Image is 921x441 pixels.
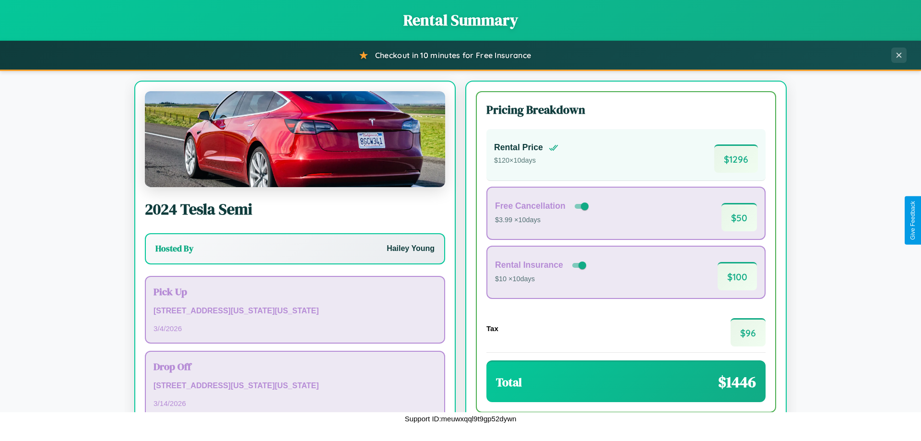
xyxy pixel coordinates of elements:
div: Give Feedback [909,201,916,240]
h3: Drop Off [153,359,437,373]
p: 3 / 4 / 2026 [153,322,437,335]
p: [STREET_ADDRESS][US_STATE][US_STATE] [153,304,437,318]
span: $ 96 [731,318,766,346]
h4: Tax [486,324,498,333]
p: $10 × 10 days [495,273,588,286]
p: Support ID: meuwxqql9t9gp52dywn [405,412,517,425]
h3: Total [496,374,522,390]
h3: Pricing Breakdown [486,102,766,118]
h4: Free Cancellation [495,201,566,211]
img: Tesla Semi [145,91,445,187]
h4: Rental Insurance [495,260,563,270]
h4: Rental Price [494,143,543,153]
span: Checkout in 10 minutes for Free Insurance [375,50,531,60]
p: $3.99 × 10 days [495,214,590,226]
p: Hailey Young [387,242,435,256]
h2: 2024 Tesla Semi [145,199,445,220]
h1: Rental Summary [10,10,911,31]
p: [STREET_ADDRESS][US_STATE][US_STATE] [153,379,437,393]
p: 3 / 14 / 2026 [153,397,437,410]
span: $ 50 [721,203,757,231]
span: $ 1446 [718,371,756,393]
p: $ 120 × 10 days [494,155,558,167]
h3: Hosted By [155,243,193,254]
span: $ 100 [718,262,757,290]
h3: Pick Up [153,285,437,298]
span: $ 1296 [714,144,758,173]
